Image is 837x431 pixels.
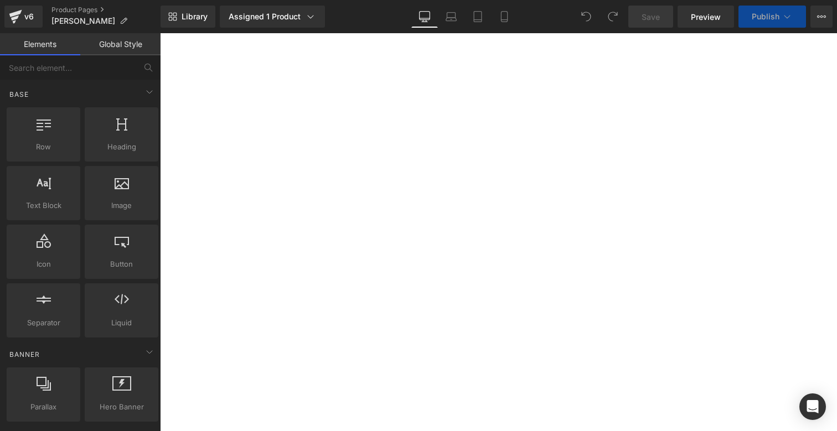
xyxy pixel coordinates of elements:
[10,200,77,211] span: Text Block
[810,6,833,28] button: More
[491,6,518,28] a: Mobile
[51,6,161,14] a: Product Pages
[161,6,215,28] a: New Library
[602,6,624,28] button: Redo
[51,17,115,25] span: [PERSON_NAME]
[464,6,491,28] a: Tablet
[229,11,316,22] div: Assigned 1 Product
[8,349,41,360] span: Banner
[88,401,155,413] span: Hero Banner
[88,258,155,270] span: Button
[438,6,464,28] a: Laptop
[752,12,779,21] span: Publish
[738,6,806,28] button: Publish
[10,401,77,413] span: Parallax
[10,141,77,153] span: Row
[88,141,155,153] span: Heading
[88,317,155,329] span: Liquid
[80,33,161,55] a: Global Style
[10,317,77,329] span: Separator
[642,11,660,23] span: Save
[799,393,826,420] div: Open Intercom Messenger
[4,6,43,28] a: v6
[182,12,208,22] span: Library
[575,6,597,28] button: Undo
[8,89,30,100] span: Base
[10,258,77,270] span: Icon
[88,200,155,211] span: Image
[22,9,36,24] div: v6
[691,11,721,23] span: Preview
[411,6,438,28] a: Desktop
[678,6,734,28] a: Preview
